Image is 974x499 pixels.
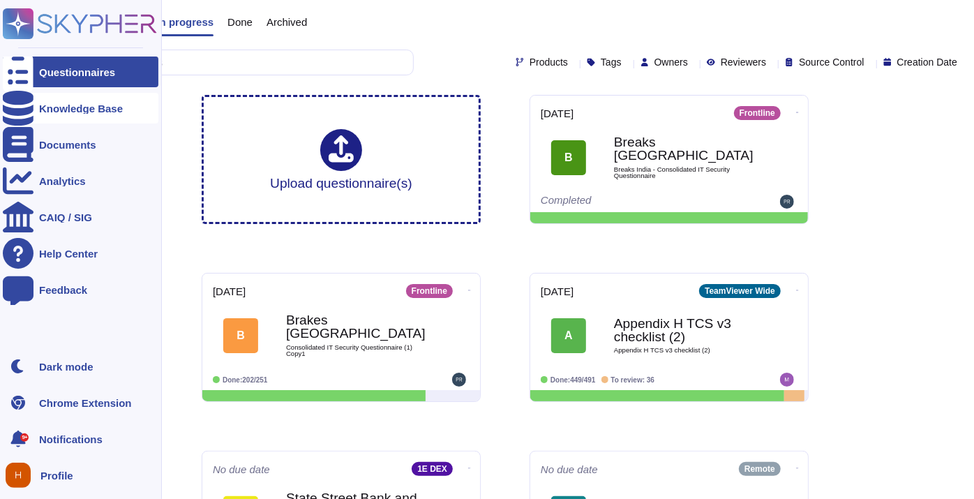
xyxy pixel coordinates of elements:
a: CAIQ / SIG [3,202,158,232]
div: Upload questionnaire(s) [270,129,412,190]
div: Remote [739,462,781,476]
div: Completed [541,195,712,209]
span: [DATE] [541,108,574,119]
div: Help Center [39,248,98,259]
div: Frontline [406,284,453,298]
img: user [6,463,31,488]
button: user [3,460,40,491]
span: Done: 449/491 [550,376,596,384]
span: Profile [40,470,73,481]
div: Documents [39,140,96,150]
div: Chrome Extension [39,398,132,408]
div: Knowledge Base [39,103,123,114]
span: Done [227,17,253,27]
img: user [780,373,794,387]
span: Archived [267,17,307,27]
span: Reviewers [721,57,766,67]
span: Tags [601,57,622,67]
div: B [551,140,586,175]
div: CAIQ / SIG [39,212,92,223]
div: Feedback [39,285,87,295]
a: Feedback [3,274,158,305]
span: To review: 36 [611,376,655,384]
div: TeamViewer Wide [699,284,781,298]
span: Appendix H TCS v3 checklist (2) [614,347,754,354]
span: Owners [654,57,688,67]
span: No due date [541,464,598,475]
a: Questionnaires [3,57,158,87]
div: A [551,318,586,353]
div: 1E DEX [412,462,453,476]
input: Search by keywords [55,50,413,75]
div: B [223,318,258,353]
div: Frontline [734,106,781,120]
span: Source Control [799,57,864,67]
span: Products [530,57,568,67]
span: Creation Date [897,57,957,67]
span: Consolidated IT Security Questionnaire (1) Copy1 [286,344,426,357]
b: Brakes [GEOGRAPHIC_DATA] [286,313,426,340]
span: [DATE] [541,286,574,297]
a: Chrome Extension [3,387,158,418]
a: Help Center [3,238,158,269]
b: Appendix H TCS v3 checklist (2) [614,317,754,343]
div: Analytics [39,176,86,186]
a: Knowledge Base [3,93,158,124]
b: Breaks [GEOGRAPHIC_DATA] [614,135,754,162]
span: [DATE] [213,286,246,297]
div: Dark mode [39,362,93,372]
a: Documents [3,129,158,160]
a: Analytics [3,165,158,196]
span: No due date [213,464,270,475]
img: user [452,373,466,387]
span: Notifications [39,434,103,445]
img: user [780,195,794,209]
div: 9+ [20,433,29,442]
span: Breaks India - Consolidated IT Security Questionnaire [614,166,754,179]
span: Done: 202/251 [223,376,268,384]
span: In progress [156,17,213,27]
div: Questionnaires [39,67,115,77]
